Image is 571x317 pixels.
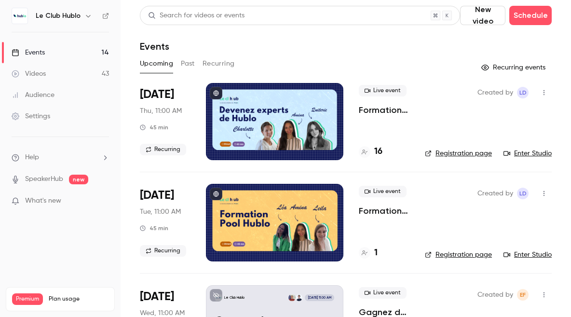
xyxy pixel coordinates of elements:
span: [DATE] [140,289,174,304]
h1: Events [140,41,169,52]
span: Created by [477,188,513,199]
span: Leila Domec [517,87,529,98]
span: Tue, 11:00 AM [140,207,181,217]
span: Created by [477,289,513,301]
div: Events [12,48,45,57]
div: 45 min [140,124,168,131]
span: Live event [359,85,407,96]
button: New video [460,6,505,25]
span: Recurring [140,245,186,257]
button: Past [181,56,195,71]
a: Registration page [425,149,492,158]
span: Recurring [140,144,186,155]
span: Live event [359,287,407,299]
a: 16 [359,145,382,158]
span: Created by [477,87,513,98]
span: [DATE] 11:00 AM [305,294,334,301]
a: Registration page [425,250,492,260]
div: Sep 9 Tue, 11:00 AM (Europe/Paris) [140,184,190,261]
button: Schedule [509,6,552,25]
button: Recurring events [477,60,552,75]
div: Videos [12,69,46,79]
span: Live event [359,186,407,197]
img: Victor Leroux [288,294,295,301]
li: help-dropdown-opener [12,152,109,163]
span: Elie Fol [517,289,529,301]
span: Help [25,152,39,163]
span: Leila Domec [517,188,529,199]
p: Le Club Hublo [224,295,245,300]
span: LD [519,87,527,98]
button: Recurring [203,56,235,71]
img: Elie Fol [296,294,302,301]
a: 1 [359,247,378,260]
div: Audience [12,90,54,100]
a: Formation Hublo <> devenir un expert de la plateforme ! [359,104,409,116]
span: Plan usage [49,295,109,303]
button: Upcoming [140,56,173,71]
h4: 1 [374,247,378,260]
span: new [69,175,88,184]
h4: 16 [374,145,382,158]
div: Search for videos or events [148,11,245,21]
span: LD [519,188,527,199]
span: EF [520,289,526,301]
a: Enter Studio [503,250,552,260]
a: SpeakerHub [25,174,63,184]
span: Thu, 11:00 AM [140,106,182,116]
a: Enter Studio [503,149,552,158]
div: 45 min [140,224,168,232]
div: Settings [12,111,50,121]
span: [DATE] [140,188,174,203]
a: Formation Hublo Pool [359,205,409,217]
span: What's new [25,196,61,206]
span: Premium [12,293,43,305]
span: [DATE] [140,87,174,102]
img: Le Club Hublo [12,8,27,24]
iframe: Noticeable Trigger [97,197,109,206]
h6: Le Club Hublo [36,11,81,21]
div: Sep 4 Thu, 11:00 AM (Europe/Paris) [140,83,190,160]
